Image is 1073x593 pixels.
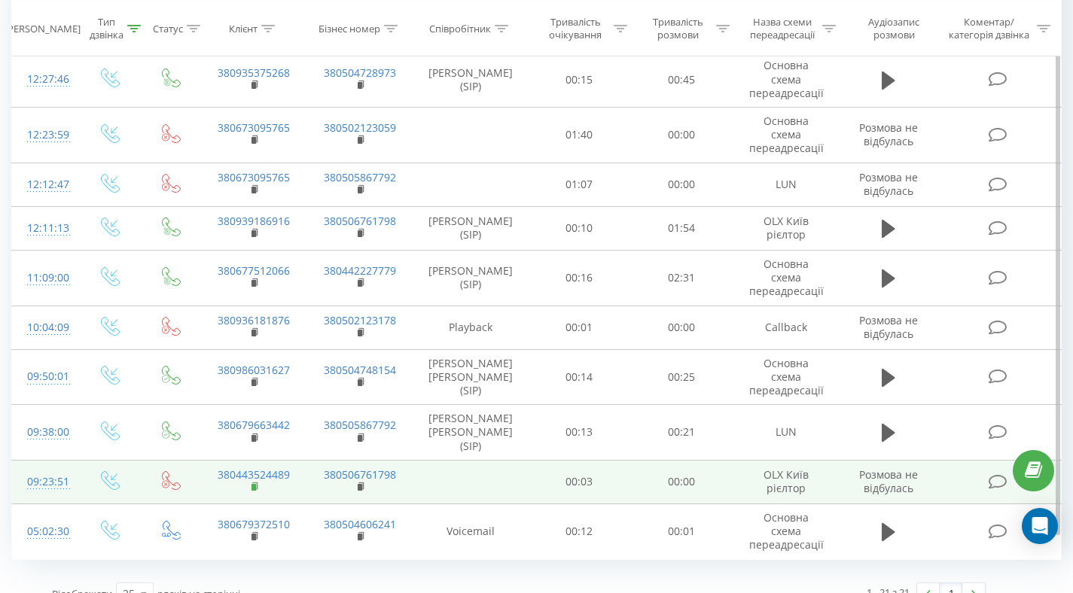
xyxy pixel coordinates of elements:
a: 380935375268 [218,65,290,80]
div: Бізнес номер [319,22,380,35]
a: 380502123059 [324,120,396,135]
div: Аудіозапис розмови [853,16,934,41]
div: 09:23:51 [27,467,62,497]
a: 380504606241 [324,517,396,531]
a: 380504728973 [324,65,396,80]
td: 01:07 [528,163,630,206]
a: 380502123178 [324,313,396,327]
div: 09:38:00 [27,418,62,447]
a: 380673095765 [218,120,290,135]
div: 12:27:46 [27,65,62,94]
td: 00:45 [630,52,733,108]
td: 00:16 [528,250,630,306]
div: 12:11:13 [27,214,62,243]
td: Основна схема переадресації [733,108,840,163]
a: 380939186916 [218,214,290,228]
a: 380673095765 [218,170,290,184]
div: 11:09:00 [27,263,62,293]
td: 00:14 [528,349,630,405]
a: 380679372510 [218,517,290,531]
td: 00:00 [630,460,733,503]
td: OLX Київ рієлтор [733,206,840,250]
td: Основна схема переадресації [733,250,840,306]
div: 12:12:47 [27,170,62,199]
td: [PERSON_NAME] [PERSON_NAME] (SIP) [413,405,528,461]
td: [PERSON_NAME] (SIP) [413,206,528,250]
div: 05:02:30 [27,517,62,546]
a: 380936181876 [218,313,290,327]
div: Співробітник [429,22,491,35]
td: 01:54 [630,206,733,250]
div: 10:04:09 [27,313,62,342]
td: 00:21 [630,405,733,461]
a: 380505867792 [324,170,396,184]
td: 00:00 [630,163,733,206]
td: 00:00 [630,306,733,349]
td: 00:12 [528,504,630,560]
div: Тип дзвінка [90,16,123,41]
td: LUN [733,405,840,461]
td: 00:01 [630,504,733,560]
td: Основна схема переадресації [733,504,840,560]
td: LUN [733,163,840,206]
td: 00:00 [630,108,733,163]
div: Статус [153,22,183,35]
td: 00:01 [528,306,630,349]
td: [PERSON_NAME] [PERSON_NAME] (SIP) [413,349,528,405]
td: Callback [733,306,840,349]
td: 00:25 [630,349,733,405]
td: [PERSON_NAME] (SIP) [413,52,528,108]
div: Коментар/категорія дзвінка [945,16,1033,41]
div: Тривалість розмови [645,16,712,41]
a: 380986031627 [218,363,290,377]
a: 380679663442 [218,418,290,432]
a: 380505867792 [324,418,396,432]
td: 00:15 [528,52,630,108]
td: 00:03 [528,460,630,503]
span: Розмова не відбулась [859,313,918,341]
td: Основна схема переадресації [733,349,840,405]
div: Тривалість очікування [541,16,609,41]
td: 00:10 [528,206,630,250]
div: Клієнт [229,22,258,35]
span: Розмова не відбулась [859,467,918,495]
a: 380506761798 [324,467,396,482]
td: 00:13 [528,405,630,461]
div: 12:23:59 [27,120,62,150]
a: 380677512066 [218,263,290,278]
td: OLX Київ рієлтор [733,460,840,503]
span: Розмова не відбулась [859,120,918,148]
span: Розмова не відбулась [859,170,918,198]
div: Назва схеми переадресації [747,16,819,41]
a: 380442227779 [324,263,396,278]
td: Voicemail [413,504,528,560]
td: Основна схема переадресації [733,52,840,108]
td: Playback [413,306,528,349]
a: 380504748154 [324,363,396,377]
td: [PERSON_NAME] (SIP) [413,250,528,306]
td: 02:31 [630,250,733,306]
a: 380443524489 [218,467,290,482]
div: Open Intercom Messenger [1022,508,1058,544]
div: 09:50:01 [27,362,62,391]
td: 01:40 [528,108,630,163]
a: 380506761798 [324,214,396,228]
div: [PERSON_NAME] [5,22,81,35]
